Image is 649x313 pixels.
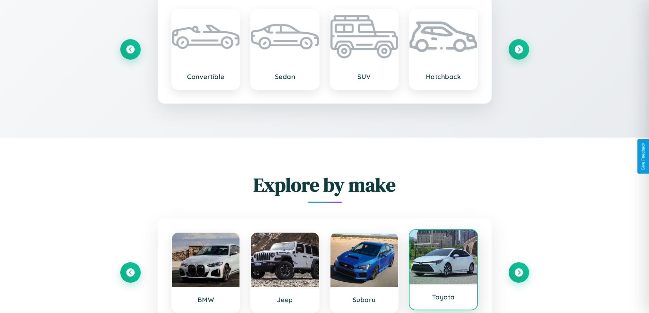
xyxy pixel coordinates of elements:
[258,73,312,81] h3: Sedan
[641,143,646,170] div: Give Feedback
[416,73,470,81] h3: Hatchback
[258,296,312,304] h3: Jeep
[416,293,470,301] h3: Toyota
[179,73,233,81] h3: Convertible
[337,73,391,81] h3: SUV
[120,172,529,198] h2: Explore by make
[179,296,233,304] h3: BMW
[337,296,391,304] h3: Subaru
